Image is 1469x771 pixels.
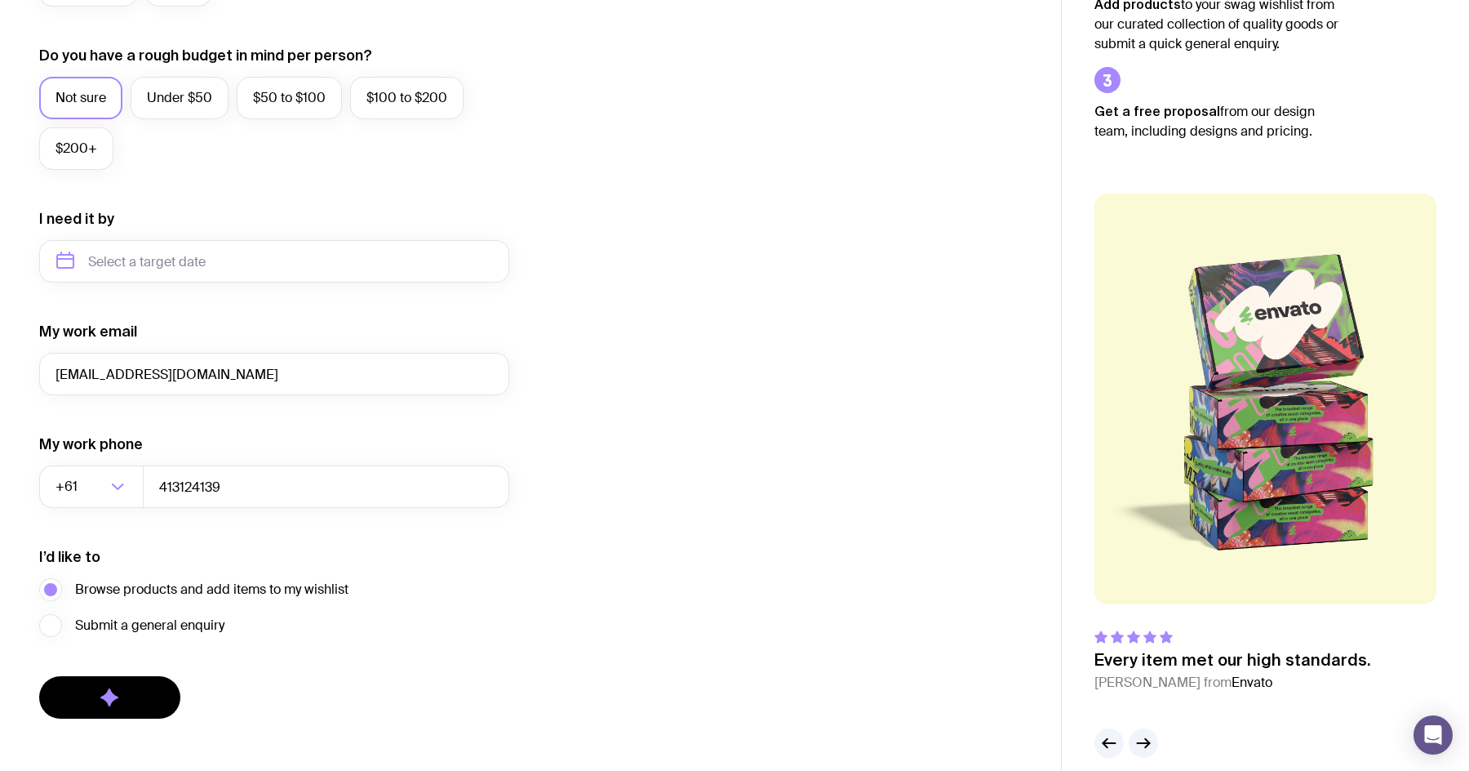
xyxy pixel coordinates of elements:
label: Not sure [39,77,122,119]
label: My work phone [39,435,143,454]
label: Under $50 [131,77,229,119]
p: from our design team, including designs and pricing. [1094,101,1339,141]
label: Do you have a rough budget in mind per person? [39,46,372,65]
input: 0400123456 [143,466,509,508]
cite: [PERSON_NAME] from [720,693,1062,712]
input: Search for option [81,466,106,508]
label: $50 to $100 [237,77,342,119]
span: Browse products and add items to my wishlist [75,580,348,599]
label: $100 to $200 [350,77,464,119]
span: Submit a general enquiry [75,616,224,635]
label: My work email [39,322,137,341]
p: The highest-quality merch with the smoothest ordering experience. [720,650,1062,689]
label: $200+ [39,127,113,170]
div: Search for option [39,466,144,508]
input: Select a target date [39,240,509,283]
p: Every item met our high standards. [1094,650,1371,670]
cite: [PERSON_NAME] from [1094,673,1371,693]
span: Envato [1232,674,1272,691]
label: I’d like to [39,547,100,567]
input: you@email.com [39,353,509,395]
label: I need it by [39,209,114,229]
div: Open Intercom Messenger [1414,715,1453,755]
span: +61 [55,466,81,508]
strong: Get a free proposal [1094,104,1220,118]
